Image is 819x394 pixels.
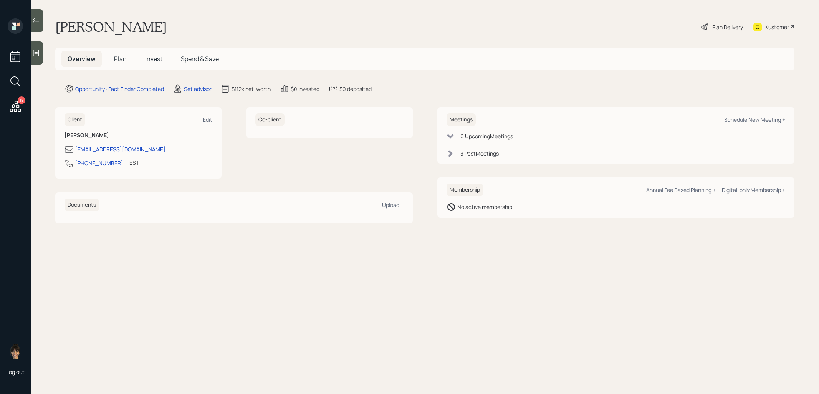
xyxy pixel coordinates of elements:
span: Invest [145,55,162,63]
div: Edit [203,116,212,123]
div: Log out [6,368,25,376]
img: treva-nostdahl-headshot.png [8,344,23,359]
h1: [PERSON_NAME] [55,18,167,35]
div: $112k net-worth [232,85,271,93]
div: 3 Past Meeting s [460,149,499,157]
div: Set advisor [184,85,212,93]
span: Overview [68,55,96,63]
div: Digital-only Membership + [722,186,785,194]
h6: Membership [447,184,483,196]
div: 18 [18,96,25,104]
div: Schedule New Meeting + [724,116,785,123]
div: $0 invested [291,85,319,93]
div: [PHONE_NUMBER] [75,159,123,167]
div: Plan Delivery [712,23,743,31]
div: Annual Fee Based Planning + [646,186,716,194]
div: Opportunity · Fact Finder Completed [75,85,164,93]
h6: Documents [65,199,99,211]
div: No active membership [457,203,512,211]
span: Plan [114,55,127,63]
div: 0 Upcoming Meeting s [460,132,513,140]
div: Upload + [382,201,404,209]
div: EST [129,159,139,167]
div: Kustomer [765,23,789,31]
h6: Co-client [255,113,285,126]
h6: [PERSON_NAME] [65,132,212,139]
div: [EMAIL_ADDRESS][DOMAIN_NAME] [75,145,165,153]
h6: Meetings [447,113,476,126]
span: Spend & Save [181,55,219,63]
h6: Client [65,113,85,126]
div: $0 deposited [339,85,372,93]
